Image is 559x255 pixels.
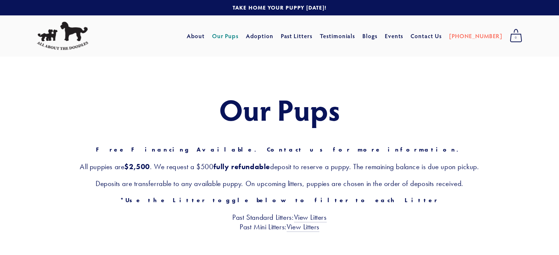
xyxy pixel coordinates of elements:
[212,29,239,43] a: Our Pups
[124,162,150,171] strong: $2,500
[294,213,327,222] a: View Litters
[362,29,377,43] a: Blogs
[287,222,319,232] a: View Litters
[214,162,270,171] strong: fully refundable
[281,32,313,40] a: Past Litters
[37,162,522,171] h3: All puppies are . We request a $500 deposit to reserve a puppy. The remaining balance is due upon...
[37,22,88,50] img: All About The Doodles
[120,197,439,204] strong: *Use the Litter toggle below to filter to each Litter
[320,29,355,43] a: Testimonials
[37,212,522,232] h3: Past Standard Litters: Past Mini Litters:
[506,27,526,45] a: 0 items in cart
[449,29,502,43] a: [PHONE_NUMBER]
[385,29,404,43] a: Events
[37,179,522,188] h3: Deposits are transferrable to any available puppy. On upcoming litters, puppies are chosen in the...
[187,29,205,43] a: About
[246,29,273,43] a: Adoption
[37,93,522,125] h1: Our Pups
[96,146,463,153] strong: Free Financing Available. Contact us for more information.
[510,33,522,43] span: 0
[411,29,442,43] a: Contact Us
